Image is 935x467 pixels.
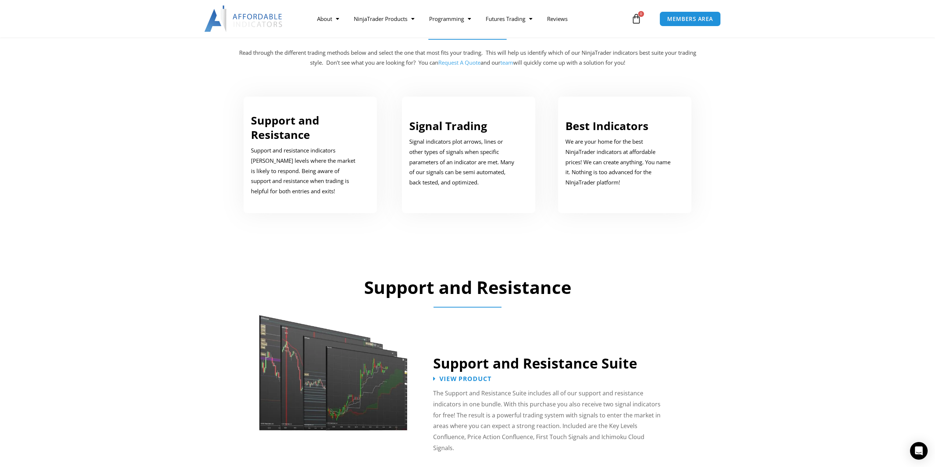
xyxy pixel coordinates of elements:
p: Signal indicators plot arrows, lines or other types of signals when specific parameters of an ind... [409,137,517,188]
a: NinjaTrader Products [346,10,422,27]
p: Support and resistance indicators [PERSON_NAME] levels where the market is likely to respond. Bei... [251,146,359,197]
span: View Product [439,376,492,382]
a: MEMBERS AREA [659,11,721,26]
a: Signal Trading [409,118,487,133]
a: About [310,10,346,27]
a: Support and Resistance [251,113,319,142]
nav: Menu [310,10,629,27]
p: We are your home for the best NinjaTrader indicators at affordable prices! We can create anything... [565,137,673,188]
a: team [500,59,513,66]
span: MEMBERS AREA [667,16,713,22]
a: Support and Resistance Suite [433,353,637,373]
p: The Support and Resistance Suite includes all of our support and resistance indicators in one bun... [433,388,666,453]
h2: Support and Resistance [242,276,694,299]
a: View Product [433,376,492,382]
p: Read through the different trading methods below and select the one that most fits your trading. ... [238,48,697,68]
div: Open Intercom Messenger [910,442,928,460]
img: Support and Resistance Suite 1 | Affordable Indicators – NinjaTrader [258,301,409,431]
a: Programming [422,10,478,27]
span: 0 [638,11,644,17]
img: LogoAI | Affordable Indicators – NinjaTrader [204,6,283,32]
a: Best Indicators [565,118,648,133]
a: Futures Trading [478,10,540,27]
a: Request A Quote [438,59,481,66]
a: Reviews [540,10,575,27]
a: 0 [620,8,652,29]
